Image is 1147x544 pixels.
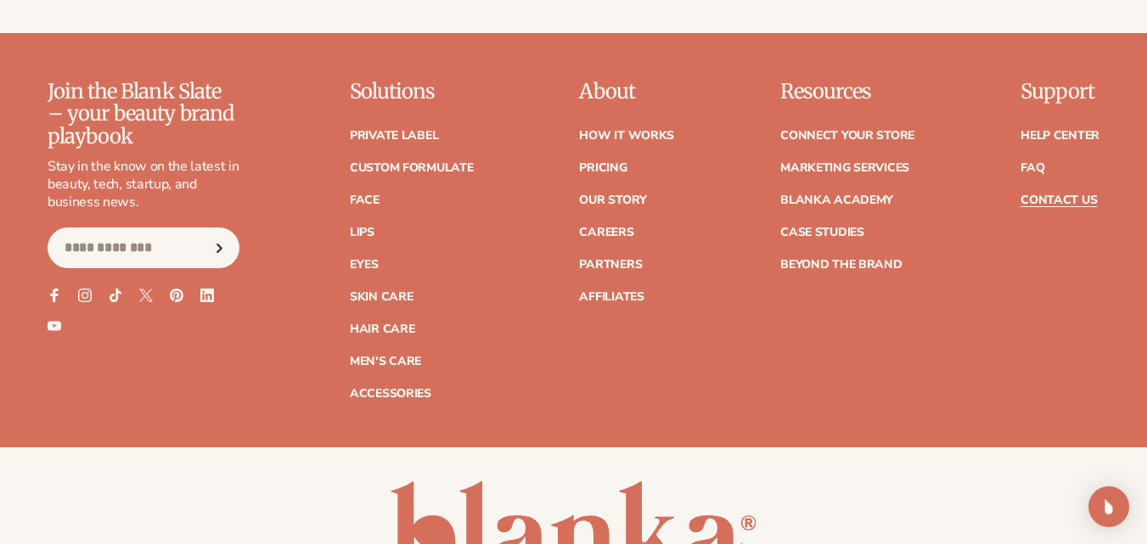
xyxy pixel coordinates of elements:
[48,81,239,148] p: Join the Blank Slate – your beauty brand playbook
[1088,486,1129,527] div: Open Intercom Messenger
[1020,81,1099,103] p: Support
[350,388,431,400] a: Accessories
[579,291,644,303] a: Affiliates
[350,356,421,367] a: Men's Care
[579,194,646,206] a: Our Story
[1020,194,1097,206] a: Contact Us
[780,259,902,271] a: Beyond the brand
[350,194,380,206] a: Face
[579,81,674,103] p: About
[350,227,374,238] a: Lips
[350,323,414,335] a: Hair Care
[780,130,914,142] a: Connect your store
[579,162,627,174] a: Pricing
[780,162,909,174] a: Marketing services
[780,227,864,238] a: Case Studies
[579,227,633,238] a: Careers
[1020,162,1044,174] a: FAQ
[350,81,474,103] p: Solutions
[579,130,674,142] a: How It Works
[350,130,438,142] a: Private label
[201,227,239,268] button: Subscribe
[1020,130,1099,142] a: Help Center
[579,259,642,271] a: Partners
[350,162,474,174] a: Custom formulate
[48,158,239,210] p: Stay in the know on the latest in beauty, tech, startup, and business news.
[780,194,893,206] a: Blanka Academy
[350,291,413,303] a: Skin Care
[350,259,379,271] a: Eyes
[780,81,914,103] p: Resources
